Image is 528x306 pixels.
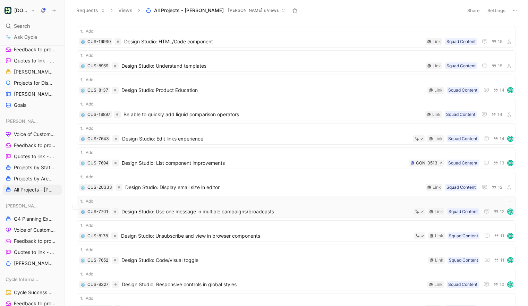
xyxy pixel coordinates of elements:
[497,112,502,117] span: 14
[500,137,504,141] span: 14
[446,62,476,69] div: Squad Content
[3,274,62,284] div: Cycle Internal and Tracking
[87,281,109,288] div: CUS-9327
[14,33,37,41] span: Ask Cycle
[81,88,85,93] img: 💠
[77,26,516,48] a: Add💠CUS-19930Design Studio: HTML/Code componentSquad ContentLink15
[87,111,110,118] div: CUS-19897
[121,232,411,240] span: Design Studio: Unsubscribe and view in browser components
[3,32,62,42] a: Ask Cycle
[80,39,85,44] button: 💠
[14,7,28,14] h1: [DOMAIN_NAME]
[77,269,516,290] a: Add💠CUS-9327Design Studio: Responsive controls in global stylesSquad ContentLink10avatar
[500,88,504,92] span: 14
[87,87,108,94] div: CUS-8137
[143,5,289,16] button: All Projects - [PERSON_NAME][PERSON_NAME]'s Views
[14,289,54,296] span: Cycle Success Metrics
[87,135,109,142] div: CUS-7643
[81,283,85,287] img: 💠
[121,256,425,264] span: Design Studio: Code/visual toggle
[446,38,476,45] div: Squad Content
[77,75,516,96] a: Add💠CUS-8137Design Studio: Product EducationSquad ContentLink14avatar
[448,135,477,142] div: Squad Content
[14,79,53,86] span: Projects for Discovery
[14,91,55,97] span: [PERSON_NAME] - Initiatives
[434,281,443,288] div: Link
[80,258,85,263] div: 💠
[498,40,502,44] span: 15
[3,140,62,151] a: Feedback to process - [PERSON_NAME]
[87,208,108,215] div: CUS-7701
[124,37,423,46] span: Design Studio: HTML/Code component
[416,160,437,167] div: CON-3513
[3,20,62,110] div: Glen's ViewsVoice of Customer - [PERSON_NAME]Feedback to process - [PERSON_NAME]Quotes to link - ...
[493,232,506,240] button: 11
[3,116,62,126] div: [PERSON_NAME]'s Views
[81,234,85,238] img: 💠
[446,111,475,118] div: Squad Content
[80,282,85,287] button: 💠
[3,44,62,55] a: Feedback to process - [PERSON_NAME]
[79,222,94,229] button: Add
[3,151,62,162] a: Quotes to link - [PERSON_NAME]
[79,295,94,302] button: Add
[3,236,62,246] a: Feedback to process - [PERSON_NAME]
[121,62,423,70] span: Design Studio: Understand templates
[490,62,504,70] button: 15
[79,76,94,83] button: Add
[81,64,85,68] img: 💠
[449,257,478,264] div: Squad Content
[3,258,62,269] a: [PERSON_NAME] - Projects
[80,185,85,190] div: 💠
[433,38,441,45] div: Link
[449,232,478,239] div: Squad Content
[77,196,516,218] a: Add💠CUS-7701Design Studio: Use one message in multiple campaigns/broadcastsSquad ContentLink12avatar
[77,245,516,266] a: Add💠CUS-7652Design Studio: Code/visual toggleSquad ContentLink11avatar
[3,287,62,298] a: Cycle Success Metrics
[87,184,112,191] div: CUS-20333
[81,186,85,190] img: 💠
[498,64,502,68] span: 15
[14,131,56,138] span: Voice of Customer - [PERSON_NAME]
[446,184,476,191] div: Squad Content
[77,123,516,145] a: Add💠CUS-7643Design Studio: Edit links experienceSquad ContentLink14avatar
[87,257,108,264] div: CUS-7652
[492,281,506,288] button: 10
[87,38,111,45] div: CUS-19930
[80,161,85,165] button: 💠
[433,62,441,69] div: Link
[500,282,504,287] span: 10
[79,271,94,278] button: Add
[81,40,85,44] img: 💠
[3,173,62,184] a: Projects by Area - [PERSON_NAME]
[79,101,94,108] button: Add
[77,220,516,242] a: Add💠CUS-8178Design Studio: Unsubscribe and view in browser componentsSquad ContentLink11avatar
[14,227,56,233] span: Voice of Customer - [PERSON_NAME]
[5,7,11,14] img: Customer.io
[6,202,38,209] span: [PERSON_NAME]' Views
[3,185,62,195] a: All Projects - [PERSON_NAME]
[492,135,506,143] button: 14
[79,149,94,156] button: Add
[508,258,513,263] img: avatar
[87,62,108,69] div: CUS-8969
[14,102,26,109] span: Goals
[3,162,62,173] a: Projects by Status - [PERSON_NAME]
[80,136,85,141] button: 💠
[500,258,504,262] span: 11
[80,88,85,93] button: 💠
[490,184,504,191] button: 12
[448,87,477,94] div: Squad Content
[73,5,108,16] button: Requests
[434,87,443,94] div: Link
[3,21,62,31] div: Search
[80,209,85,214] button: 💠
[81,210,85,214] img: 💠
[492,208,506,215] button: 12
